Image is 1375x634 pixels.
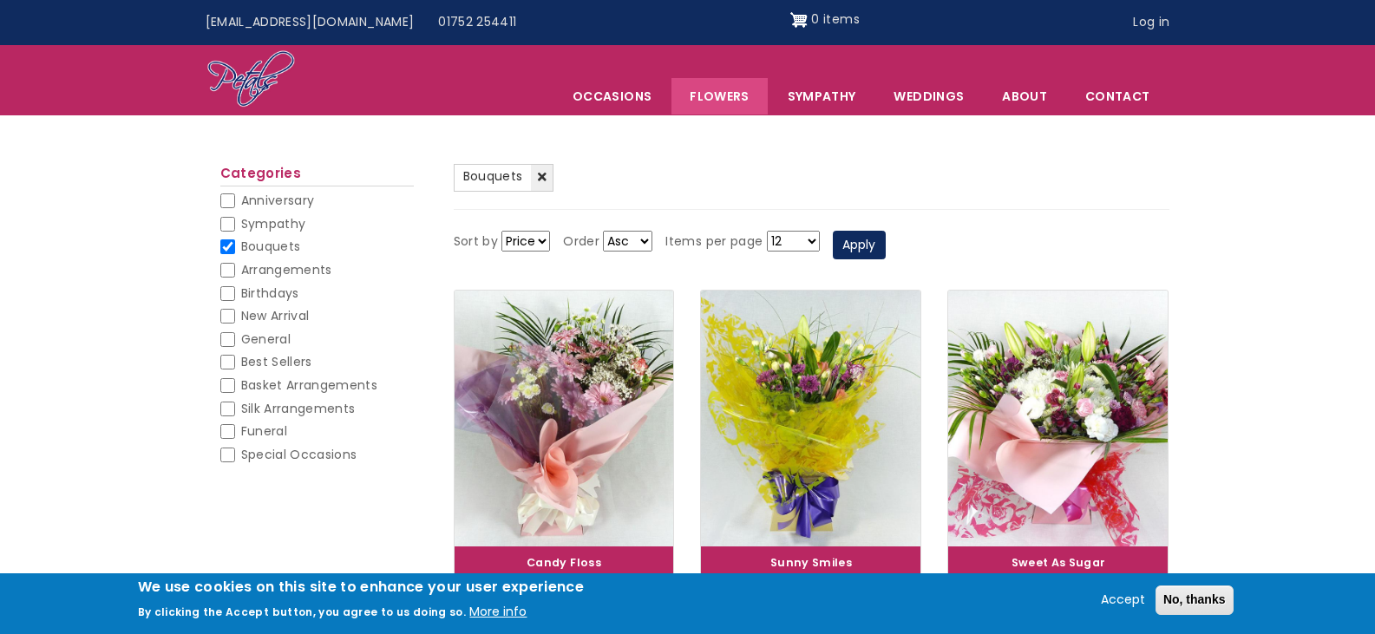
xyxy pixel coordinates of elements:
span: 0 items [811,10,859,28]
span: Birthdays [241,284,299,302]
label: Items per page [665,232,763,252]
img: Sunny Smiles [701,291,920,546]
img: Shopping cart [790,6,808,34]
a: Candy Floss [527,555,601,570]
label: Sort by [454,232,498,252]
a: Log in [1121,6,1182,39]
a: Sympathy [769,78,874,114]
span: General [241,330,291,348]
a: Shopping cart 0 items [790,6,860,34]
span: Sympathy [241,215,306,232]
span: Basket Arrangements [241,376,378,394]
span: Best Sellers [241,353,312,370]
span: Occasions [554,78,670,114]
span: Bouquets [463,167,523,185]
h2: Categories [220,166,414,186]
span: Silk Arrangements [241,400,356,417]
span: Weddings [875,78,982,114]
a: 01752 254411 [426,6,528,39]
p: By clicking the Accept button, you agree to us doing so. [138,605,467,619]
span: New Arrival [241,307,310,324]
span: Bouquets [241,238,301,255]
button: Accept [1094,590,1152,611]
a: Sweet As Sugar [1012,555,1106,570]
span: Funeral [241,422,287,440]
span: Special Occasions [241,446,357,463]
img: Home [206,49,296,110]
button: Apply [833,231,886,260]
button: No, thanks [1156,585,1234,615]
span: Anniversary [241,192,315,209]
span: Arrangements [241,261,332,278]
a: Sunny Smiles [770,555,852,570]
h2: We use cookies on this site to enhance your user experience [138,578,585,597]
button: More info [469,602,527,623]
label: Order [563,232,599,252]
img: Sweet As Sugar [948,291,1168,546]
a: [EMAIL_ADDRESS][DOMAIN_NAME] [193,6,427,39]
a: About [984,78,1065,114]
a: Flowers [671,78,767,114]
img: Candy Floss [455,291,674,546]
a: Contact [1067,78,1168,114]
a: Bouquets [454,164,554,192]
